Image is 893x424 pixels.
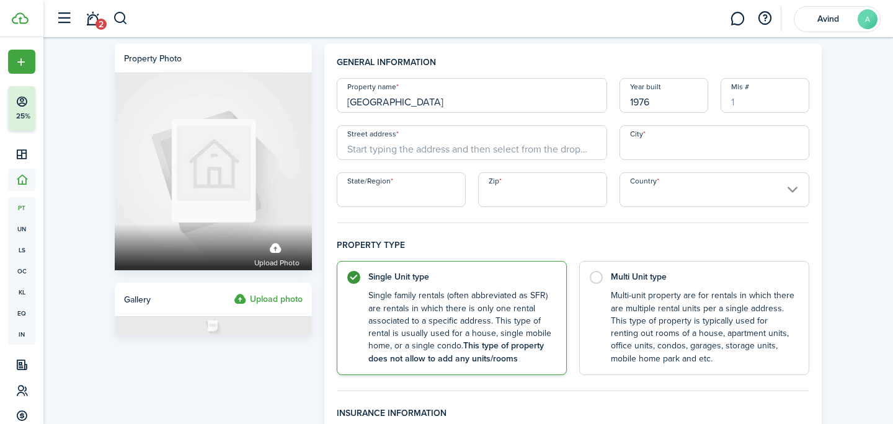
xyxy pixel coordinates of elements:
[754,8,775,29] button: Open resource center
[52,7,76,30] button: Open sidebar
[8,218,35,239] a: un
[113,8,128,29] button: Search
[611,271,796,283] control-radio-card-title: Multi Unit type
[858,9,877,29] avatar-text: A
[721,78,809,113] input: 1
[8,50,35,74] button: Open menu
[726,3,749,35] a: Messaging
[124,293,151,306] span: Gallery
[254,236,300,269] label: Upload photo
[16,111,31,121] p: 25%
[8,281,35,303] a: kl
[12,12,29,24] img: TenantCloud
[337,56,809,78] h4: General information
[8,86,111,131] button: 25%
[611,289,796,365] control-radio-card-description: Multi-unit property are for rentals in which there are multiple rental units per a single address...
[803,15,853,24] span: Avind
[96,19,107,30] span: 2
[337,239,809,261] h4: Property type
[8,303,35,324] a: eq
[8,239,35,260] a: ls
[368,271,554,283] control-radio-card-title: Single Unit type
[368,289,554,365] control-radio-card-description: Single family rentals (often abbreviated as SFR) are rentals in which there is only one rental as...
[368,339,544,364] b: This type of property does not allow to add any units/rooms
[254,257,300,269] span: Upload photo
[115,317,312,335] img: Photo placeholder
[8,197,35,218] a: pt
[81,3,104,35] a: Notifications
[124,52,182,65] div: Property photo
[8,324,35,345] a: in
[337,125,607,160] input: Start typing the address and then select from the dropdown
[8,260,35,281] a: oc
